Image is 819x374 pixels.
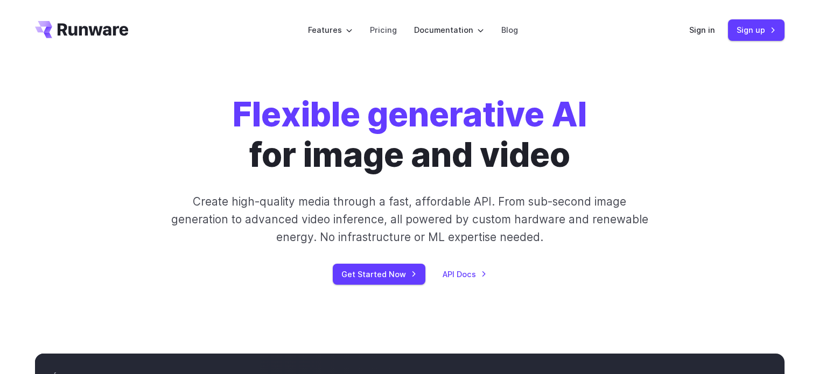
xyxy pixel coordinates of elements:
[689,24,715,36] a: Sign in
[501,24,518,36] a: Blog
[233,95,587,175] h1: for image and video
[443,268,487,280] a: API Docs
[728,19,785,40] a: Sign up
[233,94,587,135] strong: Flexible generative AI
[414,24,484,36] label: Documentation
[370,24,397,36] a: Pricing
[170,193,649,246] p: Create high-quality media through a fast, affordable API. From sub-second image generation to adv...
[308,24,353,36] label: Features
[35,21,129,38] a: Go to /
[333,264,425,285] a: Get Started Now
